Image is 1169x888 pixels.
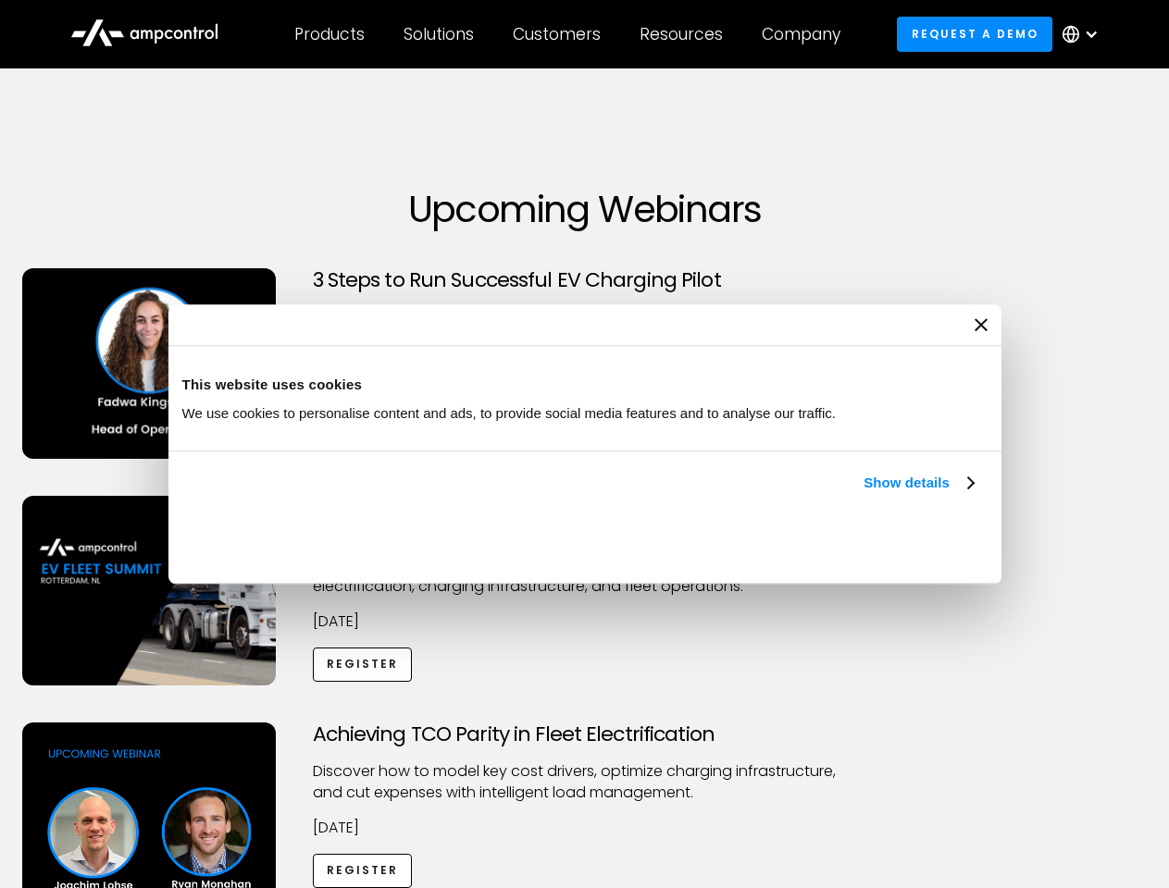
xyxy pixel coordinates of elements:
[313,818,857,838] p: [DATE]
[513,24,601,44] div: Customers
[313,647,413,682] a: Register
[22,187,1148,231] h1: Upcoming Webinars
[864,472,973,494] a: Show details
[313,611,857,632] p: [DATE]
[294,24,365,44] div: Products
[640,24,723,44] div: Resources
[762,24,840,44] div: Company
[182,405,837,421] span: We use cookies to personalise content and ads, to provide social media features and to analyse ou...
[313,722,857,746] h3: Achieving TCO Parity in Fleet Electrification
[715,515,980,569] button: Okay
[313,761,857,803] p: Discover how to model key cost drivers, optimize charging infrastructure, and cut expenses with i...
[313,268,857,292] h3: 3 Steps to Run Successful EV Charging Pilot
[897,17,1052,51] a: Request a demo
[404,24,474,44] div: Solutions
[975,318,988,331] button: Close banner
[182,374,988,396] div: This website uses cookies
[313,854,413,888] a: Register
